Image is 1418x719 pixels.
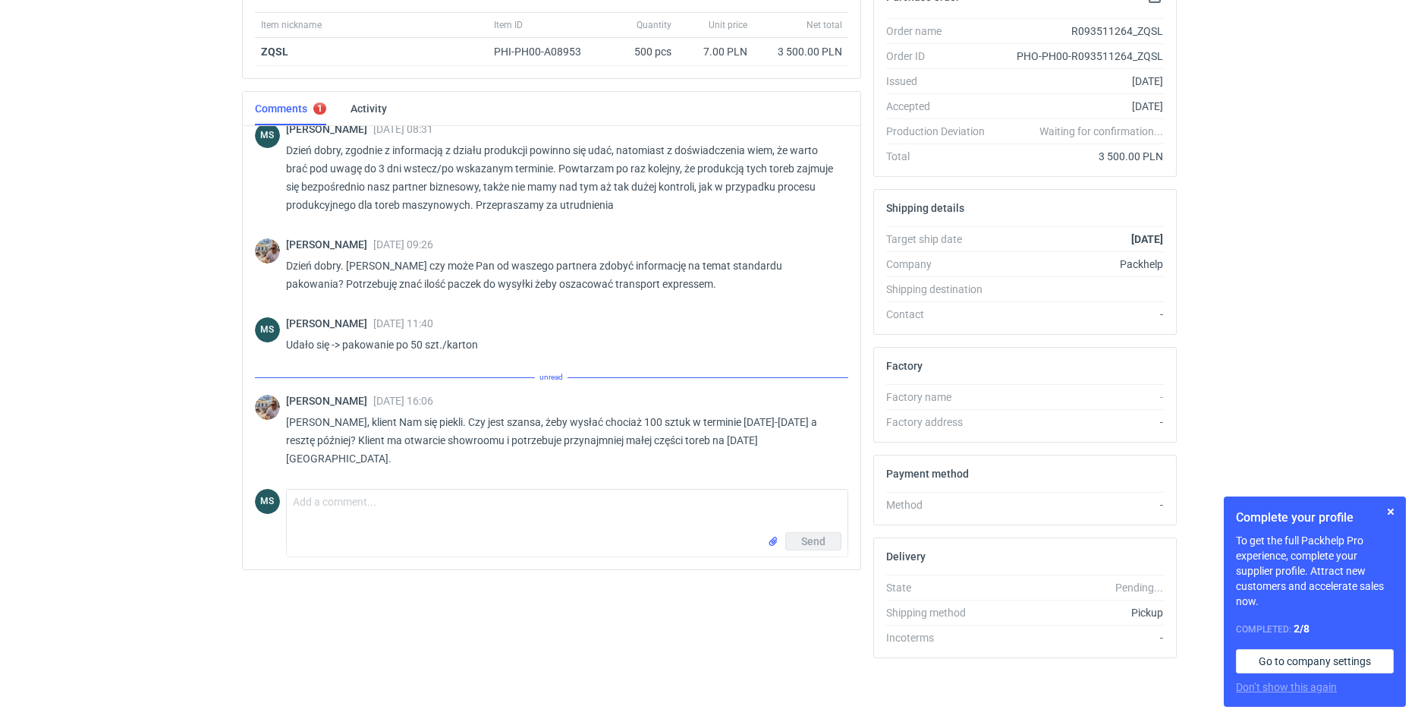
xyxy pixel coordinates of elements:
span: Quantity [637,19,671,31]
a: Comments1 [255,92,326,125]
a: ZQSL [261,46,288,58]
span: [PERSON_NAME] [286,395,373,407]
h2: Shipping details [886,202,964,214]
a: Go to company settings [1236,649,1394,673]
p: To get the full Packhelp Pro experience, complete your supplier profile. Attract new customers an... [1236,533,1394,609]
div: PHI-PH00-A08953 [494,44,596,59]
h2: Factory [886,360,923,372]
div: R093511264_ZQSL [997,24,1164,39]
img: Michał Palasek [255,238,280,263]
div: - [997,389,1164,405]
em: Waiting for confirmation... [1039,124,1163,139]
div: Total [886,149,997,164]
span: [PERSON_NAME] [286,123,373,135]
div: Company [886,257,997,272]
div: - [997,497,1164,512]
h2: Delivery [886,550,926,563]
div: Accepted [886,99,997,114]
div: Factory name [886,389,997,405]
span: [PERSON_NAME] [286,238,373,251]
span: unread [535,369,568,386]
div: Michał Sokołowski [255,123,280,148]
div: Pickup [997,605,1164,620]
div: Michał Sokołowski [255,489,280,514]
div: Production Deviation [886,124,997,139]
div: Factory address [886,415,997,430]
img: Michał Palasek [255,395,280,420]
span: [DATE] 11:40 [373,317,433,330]
strong: [DATE] [1131,233,1163,245]
div: 7.00 PLN [684,44,747,59]
figcaption: MS [255,123,280,148]
div: 3 500.00 PLN [759,44,842,59]
span: [DATE] 09:26 [373,238,433,251]
div: [DATE] [997,99,1164,114]
div: Order name [886,24,997,39]
span: Item nickname [261,19,322,31]
span: Net total [806,19,842,31]
div: Shipping method [886,605,997,620]
div: - [997,630,1164,645]
span: Send [801,536,825,547]
span: Item ID [494,19,523,31]
p: Dzień dobry. [PERSON_NAME] czy może Pan od waszego partnera zdobyć informację na temat standardu ... [286,257,836,293]
div: [DATE] [997,74,1164,89]
span: [DATE] 16:06 [373,395,433,407]
button: Send [785,532,841,550]
p: [PERSON_NAME], klient Nam się piekli. Czy jest szansa, żeby wysłać chociaż 100 sztuk w terminie [... [286,413,836,468]
a: Activity [351,92,387,125]
figcaption: MS [255,489,280,514]
h2: Payment method [886,468,969,480]
h1: Complete your profile [1236,509,1394,527]
figcaption: MS [255,317,280,342]
div: Contact [886,307,997,322]
div: Method [886,497,997,512]
div: Shipping destination [886,282,997,297]
div: Incoterms [886,630,997,645]
span: [PERSON_NAME] [286,317,373,330]
button: Don’t show this again [1236,680,1337,695]
div: 3 500.00 PLN [997,149,1164,164]
div: Target ship date [886,232,997,247]
div: - [997,307,1164,322]
div: Order ID [886,49,997,64]
div: State [886,580,997,595]
div: Issued [886,74,997,89]
div: Completed: [1236,621,1394,637]
strong: 2 / 8 [1294,623,1310,635]
em: Pending... [1115,582,1163,594]
span: [DATE] 08:31 [373,123,433,135]
button: Skip for now [1382,503,1400,521]
span: Unit price [709,19,747,31]
div: 500 pcs [602,38,678,66]
div: Michał Sokołowski [255,317,280,342]
div: - [997,415,1164,430]
div: PHO-PH00-R093511264_ZQSL [997,49,1164,64]
div: Packhelp [997,257,1164,272]
div: 1 [317,103,322,114]
p: Dzień dobry, zgodnie z informacją z działu produkcji powinno się udać, natomiast z doświadczenia ... [286,141,836,214]
p: Udało się -> pakowanie po 50 szt./karton [286,336,836,354]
